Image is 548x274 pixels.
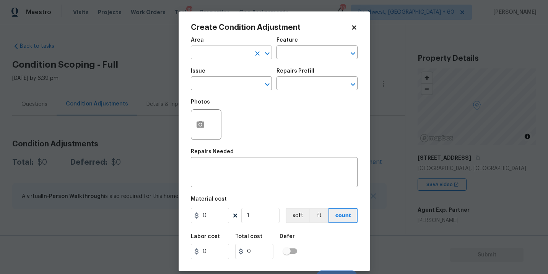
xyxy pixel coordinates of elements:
h5: Material cost [191,196,227,202]
button: ft [309,208,328,223]
button: Open [348,79,358,90]
h5: Repairs Prefill [276,68,314,74]
h5: Defer [280,234,295,239]
h2: Create Condition Adjustment [191,24,351,31]
button: Open [348,48,358,59]
h5: Area [191,37,204,43]
button: Clear [252,48,263,59]
h5: Total cost [235,234,262,239]
h5: Repairs Needed [191,149,234,154]
h5: Feature [276,37,298,43]
h5: Photos [191,99,210,105]
button: sqft [286,208,309,223]
h5: Labor cost [191,234,220,239]
button: count [328,208,358,223]
button: Open [262,79,273,90]
h5: Issue [191,68,205,74]
button: Open [262,48,273,59]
